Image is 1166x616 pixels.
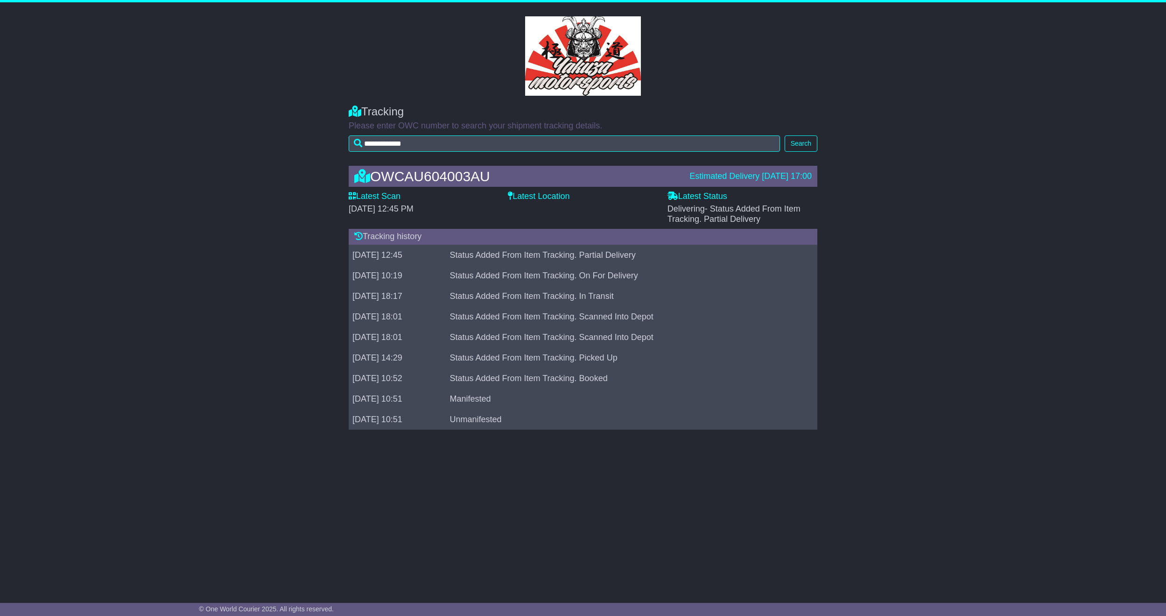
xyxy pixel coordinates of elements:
[349,327,446,347] td: [DATE] 18:01
[349,191,400,202] label: Latest Scan
[349,306,446,327] td: [DATE] 18:01
[349,409,446,430] td: [DATE] 10:51
[349,265,446,286] td: [DATE] 10:19
[349,368,446,389] td: [DATE] 10:52
[349,389,446,409] td: [DATE] 10:51
[446,245,804,265] td: Status Added From Item Tracking. Partial Delivery
[446,368,804,389] td: Status Added From Item Tracking. Booked
[446,389,804,409] td: Manifested
[199,605,334,613] span: © One World Courier 2025. All rights reserved.
[349,245,446,265] td: [DATE] 12:45
[349,229,817,245] div: Tracking history
[349,105,817,119] div: Tracking
[349,347,446,368] td: [DATE] 14:29
[667,204,801,224] span: - Status Added From Item Tracking. Partial Delivery
[446,306,804,327] td: Status Added From Item Tracking. Scanned Into Depot
[350,169,685,184] div: OWCAU604003AU
[349,286,446,306] td: [DATE] 18:17
[349,204,414,213] span: [DATE] 12:45 PM
[446,347,804,368] td: Status Added From Item Tracking. Picked Up
[667,204,801,224] span: Delivering
[667,191,727,202] label: Latest Status
[689,171,812,182] div: Estimated Delivery [DATE] 17:00
[446,327,804,347] td: Status Added From Item Tracking. Scanned Into Depot
[446,409,804,430] td: Unmanifested
[446,265,804,286] td: Status Added From Item Tracking. On For Delivery
[349,121,817,131] p: Please enter OWC number to search your shipment tracking details.
[446,286,804,306] td: Status Added From Item Tracking. In Transit
[785,135,817,152] button: Search
[525,16,641,96] img: GetCustomerLogo
[508,191,569,202] label: Latest Location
